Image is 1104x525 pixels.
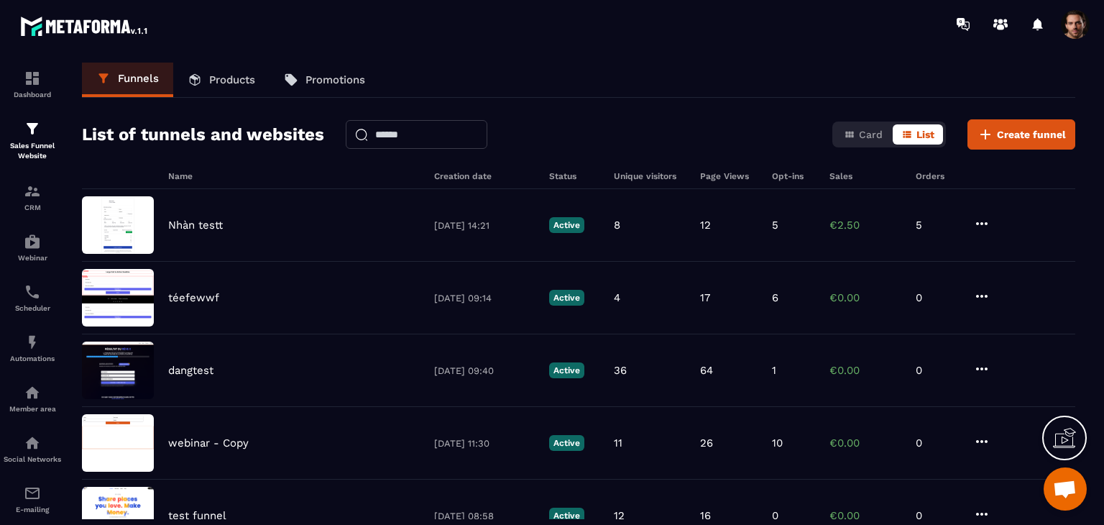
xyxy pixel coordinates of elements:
p: Active [549,290,584,306]
img: automations [24,384,41,401]
a: formationformationSales Funnel Website [4,109,61,172]
img: email [24,485,41,502]
span: Card [859,129,883,140]
img: formation [24,183,41,200]
h6: Page Views [700,171,758,181]
a: social-networksocial-networkSocial Networks [4,424,61,474]
p: 11 [614,437,622,449]
p: Active [549,217,584,233]
h6: Orders [916,171,959,181]
p: Webinar [4,254,61,262]
img: logo [20,13,149,39]
p: €0.00 [829,291,901,304]
p: [DATE] 08:58 [434,511,535,521]
span: Create funnel [997,127,1066,142]
p: 16 [700,509,711,522]
p: Promotions [305,73,365,86]
p: Funnels [118,72,159,85]
p: Sales Funnel Website [4,141,61,161]
p: E-mailing [4,506,61,513]
a: Funnels [82,63,173,97]
p: Active [549,508,584,524]
p: Active [549,362,584,378]
img: automations [24,334,41,351]
a: automationsautomationsMember area [4,373,61,424]
img: image [82,342,154,399]
p: Automations [4,355,61,362]
img: image [82,269,154,327]
p: Dashboard [4,91,61,99]
p: 17 [700,291,710,304]
img: automations [24,233,41,250]
p: Member area [4,405,61,413]
p: Nhàn testt [168,219,223,232]
p: 0 [772,509,778,522]
p: 5 [772,219,778,232]
h6: Opt-ins [772,171,815,181]
a: formationformationCRM [4,172,61,222]
img: formation [24,70,41,87]
h6: Creation date [434,171,535,181]
p: 5 [916,219,959,232]
img: scheduler [24,283,41,301]
img: formation [24,120,41,137]
a: formationformationDashboard [4,59,61,109]
p: [DATE] 14:21 [434,220,535,231]
a: emailemailE-mailing [4,474,61,524]
button: List [893,124,943,145]
a: Promotions [270,63,379,97]
p: €0.00 [829,364,901,377]
p: Products [209,73,255,86]
p: [DATE] 09:14 [434,293,535,303]
p: test funnel [168,509,226,522]
p: 10 [772,437,783,449]
p: téefewwf [168,291,219,304]
p: 64 [700,364,713,377]
p: 0 [916,437,959,449]
p: 1 [772,364,776,377]
p: CRM [4,204,61,211]
p: 6 [772,291,778,304]
img: image [82,196,154,254]
p: 12 [614,509,625,522]
p: 4 [614,291,620,304]
p: dangtest [168,364,213,377]
p: 0 [916,509,959,522]
p: 0 [916,291,959,304]
button: Create funnel [967,119,1075,150]
a: automationsautomationsAutomations [4,323,61,373]
p: Active [549,435,584,451]
p: 36 [614,364,627,377]
p: [DATE] 11:30 [434,438,535,449]
a: Products [173,63,270,97]
button: Card [835,124,891,145]
p: €2.50 [829,219,901,232]
p: Scheduler [4,304,61,312]
p: 12 [700,219,711,232]
h2: List of tunnels and websites [82,120,324,149]
span: List [916,129,934,140]
img: social-network [24,434,41,452]
img: image [82,414,154,472]
p: €0.00 [829,437,901,449]
div: Mở cuộc trò chuyện [1044,467,1087,511]
a: automationsautomationsWebinar [4,222,61,273]
h6: Status [549,171,599,181]
p: €0.00 [829,509,901,522]
p: [DATE] 09:40 [434,365,535,376]
a: schedulerschedulerScheduler [4,273,61,323]
h6: Sales [829,171,901,181]
p: webinar - Copy [168,437,249,449]
p: 0 [916,364,959,377]
p: Social Networks [4,455,61,463]
h6: Unique visitors [614,171,686,181]
p: 26 [700,437,713,449]
p: 8 [614,219,620,232]
h6: Name [168,171,420,181]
